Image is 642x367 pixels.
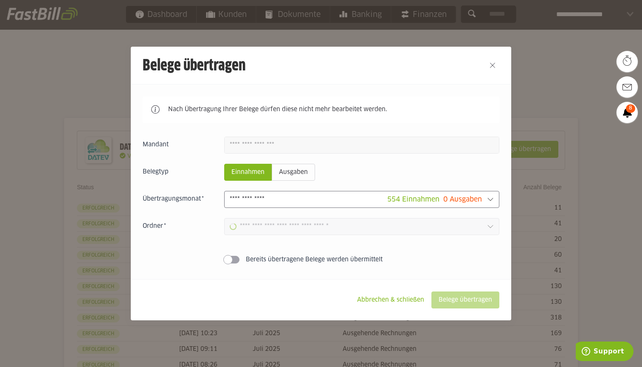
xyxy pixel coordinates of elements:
[143,255,499,264] sl-switch: Bereits übertragene Belege werden übermittelt
[224,164,272,181] sl-radio-button: Einnahmen
[272,164,315,181] sl-radio-button: Ausgaben
[617,102,638,123] a: 8
[576,342,634,363] iframe: Öffnet ein Widget, in dem Sie weitere Informationen finden
[431,291,499,308] sl-button: Belege übertragen
[443,196,482,203] span: 0 Ausgaben
[626,104,635,113] span: 8
[387,196,439,203] span: 554 Einnahmen
[350,291,431,308] sl-button: Abbrechen & schließen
